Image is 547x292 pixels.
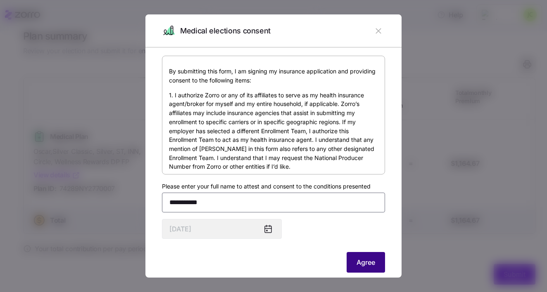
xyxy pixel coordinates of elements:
[162,182,371,191] label: Please enter your full name to attest and consent to the conditions presented
[357,257,375,267] span: Agree
[180,25,271,37] span: Medical elections consent
[169,91,378,171] p: 1. I authorize Zorro or any of its affiliates to serve as my health insurance agent/broker for my...
[162,219,282,239] input: MM/DD/YYYY
[169,67,378,85] p: By submitting this form, I am signing my insurance application and providing consent to the follo...
[347,252,385,273] button: Agree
